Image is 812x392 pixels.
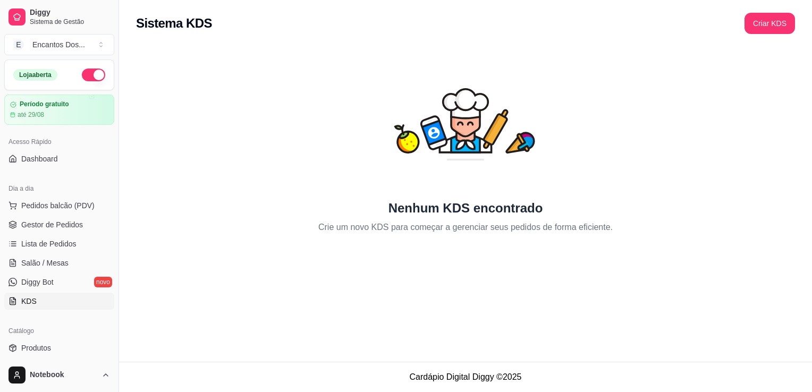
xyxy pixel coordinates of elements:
[136,15,212,32] h2: Sistema KDS
[4,197,114,214] button: Pedidos balcão (PDV)
[30,370,97,380] span: Notebook
[21,277,54,287] span: Diggy Bot
[119,362,812,392] footer: Cardápio Digital Diggy © 2025
[21,258,69,268] span: Salão / Mesas
[21,200,95,211] span: Pedidos balcão (PDV)
[21,238,77,249] span: Lista de Pedidos
[745,13,795,34] button: Criar KDS
[21,219,83,230] span: Gestor de Pedidos
[4,293,114,310] a: KDS
[21,343,51,353] span: Produtos
[20,100,69,108] article: Período gratuito
[4,274,114,291] a: Diggy Botnovo
[4,34,114,55] button: Select a team
[21,296,37,306] span: KDS
[13,39,24,50] span: E
[18,110,44,119] article: até 29/08
[32,39,85,50] div: Encantos Dos ...
[4,339,114,356] a: Produtos
[82,69,105,81] button: Alterar Status
[4,254,114,271] a: Salão / Mesas
[4,133,114,150] div: Acesso Rápido
[13,69,57,81] div: Loja aberta
[4,322,114,339] div: Catálogo
[4,362,114,388] button: Notebook
[318,221,613,234] p: Crie um novo KDS para começar a gerenciar seus pedidos de forma eficiente.
[30,8,110,18] span: Diggy
[4,216,114,233] a: Gestor de Pedidos
[4,180,114,197] div: Dia a dia
[4,235,114,252] a: Lista de Pedidos
[30,18,110,26] span: Sistema de Gestão
[388,200,543,217] h2: Nenhum KDS encontrado
[21,154,58,164] span: Dashboard
[4,150,114,167] a: Dashboard
[4,4,114,30] a: DiggySistema de Gestão
[389,47,542,200] div: animation
[4,95,114,125] a: Período gratuitoaté 29/08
